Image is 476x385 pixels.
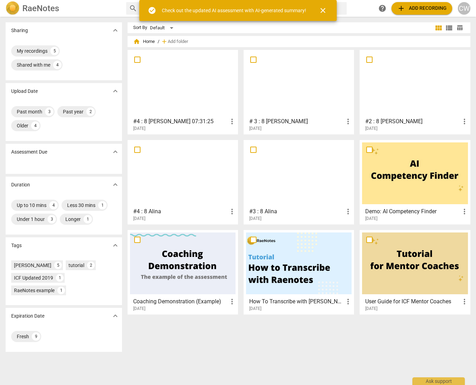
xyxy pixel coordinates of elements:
a: Coaching Demonstration (Example)[DATE] [130,232,236,311]
span: table_chart [456,24,463,31]
button: Show more [110,25,121,36]
span: Home [133,38,155,45]
span: add [397,4,405,13]
div: 1 [57,287,65,294]
div: 1 [98,201,107,209]
h3: Coaching Demonstration (Example) [133,297,228,306]
button: Show more [110,179,121,190]
h3: #4 : 8 Alina [133,207,228,216]
div: tutorial [68,262,84,269]
span: [DATE] [249,126,261,132]
h3: Demo: AI Competency Finder [365,207,460,216]
div: 4 [49,201,58,209]
div: Shared with me [17,61,50,68]
div: Older [17,122,28,129]
p: Duration [11,181,30,188]
div: Sort By [133,25,147,30]
div: Longer [65,216,81,223]
a: #4 : 8 Alina[DATE] [130,142,236,221]
span: more_vert [228,297,236,306]
div: 2 [87,261,95,269]
div: Up to 10 mins [17,202,46,209]
h3: #3 : 8 Alina [249,207,344,216]
button: Show more [110,311,121,321]
span: [DATE] [249,306,261,312]
a: LogoRaeNotes [6,1,121,15]
div: ICF Updated 2019 [14,274,53,281]
a: #3 : 8 Alina[DATE] [246,142,352,221]
div: 3 [45,108,53,116]
span: expand_more [111,87,120,95]
p: Expiration Date [11,312,44,320]
span: Add folder [168,39,188,44]
div: 2 [86,108,95,116]
span: more_vert [460,207,469,216]
span: more_vert [344,297,352,306]
button: Tile view [433,23,444,33]
button: Show more [110,240,121,251]
p: Assessment Due [11,148,47,156]
img: Logo [6,1,20,15]
span: expand_more [111,312,120,320]
a: #4 : 8 [PERSON_NAME] 07:31:25[DATE] [130,52,236,131]
span: / [158,39,159,44]
span: Add recording [397,4,447,13]
a: #2 : 8 [PERSON_NAME][DATE] [362,52,468,131]
a: Help [376,2,389,15]
div: Less 30 mins [67,202,95,209]
div: Fresh [17,333,29,340]
button: Table view [454,23,465,33]
span: check_circle [148,6,156,15]
span: [DATE] [133,306,145,312]
button: Close [315,2,331,19]
div: 5 [54,261,62,269]
h3: #4 : 8 Kelley 07:31:25 [133,117,228,126]
span: close [319,6,327,15]
h3: # 3 : 8 Kelley [249,117,344,126]
h3: User Guide for ICF Mentor Coaches [365,297,460,306]
span: expand_more [111,241,120,250]
span: view_module [434,24,443,32]
button: CW [458,2,470,15]
h3: How To Transcribe with RaeNotes [249,297,344,306]
span: [DATE] [365,126,377,132]
span: home [133,38,140,45]
a: Demo: AI Competency Finder[DATE] [362,142,468,221]
span: [DATE] [249,216,261,222]
span: more_vert [344,117,352,126]
span: expand_more [111,148,120,156]
div: 1 [84,215,92,223]
div: Ask support [412,377,465,385]
h3: #2 : 8 Kelley [365,117,460,126]
div: Past month [17,108,42,115]
div: Past year [63,108,84,115]
div: RaeNotes example [14,287,55,294]
button: List view [444,23,454,33]
button: Upload [391,2,452,15]
span: search [129,4,137,13]
div: 4 [53,61,62,69]
span: more_vert [460,297,469,306]
p: Tags [11,242,22,249]
div: Default [150,22,176,34]
button: Show more [110,147,121,157]
span: expand_more [111,26,120,35]
span: add [161,38,168,45]
span: more_vert [228,207,236,216]
a: # 3 : 8 [PERSON_NAME][DATE] [246,52,352,131]
p: Sharing [11,27,28,34]
div: 5 [50,47,59,55]
span: [DATE] [133,126,145,132]
div: My recordings [17,47,48,54]
span: expand_more [111,180,120,189]
span: more_vert [344,207,352,216]
a: How To Transcribe with [PERSON_NAME][DATE] [246,232,352,311]
span: [DATE] [365,216,377,222]
div: 3 [48,215,56,223]
div: 1 [56,274,64,282]
span: more_vert [228,117,236,126]
div: [PERSON_NAME] [14,262,51,269]
div: Under 1 hour [17,216,45,223]
h2: RaeNotes [22,3,59,13]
